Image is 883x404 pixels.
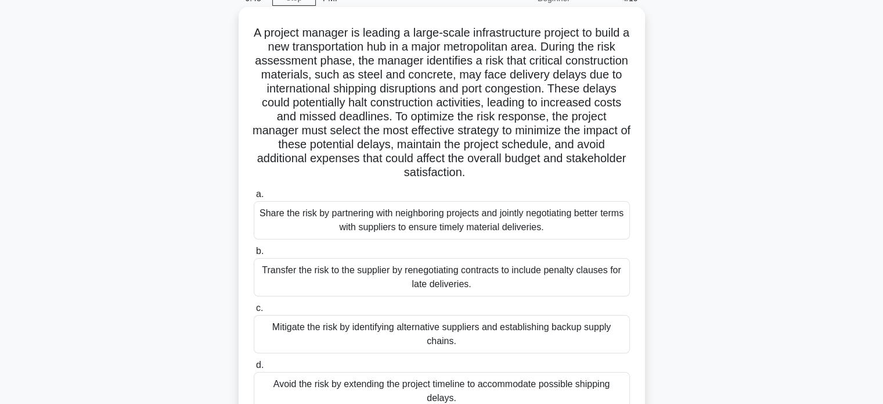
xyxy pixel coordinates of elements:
span: d. [256,360,264,370]
span: a. [256,189,264,199]
div: Mitigate the risk by identifying alternative suppliers and establishing backup supply chains. [254,315,630,353]
span: c. [256,303,263,313]
div: Share the risk by partnering with neighboring projects and jointly negotiating better terms with ... [254,201,630,239]
span: b. [256,246,264,256]
h5: A project manager is leading a large-scale infrastructure project to build a new transportation h... [253,26,631,180]
div: Transfer the risk to the supplier by renegotiating contracts to include penalty clauses for late ... [254,258,630,296]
